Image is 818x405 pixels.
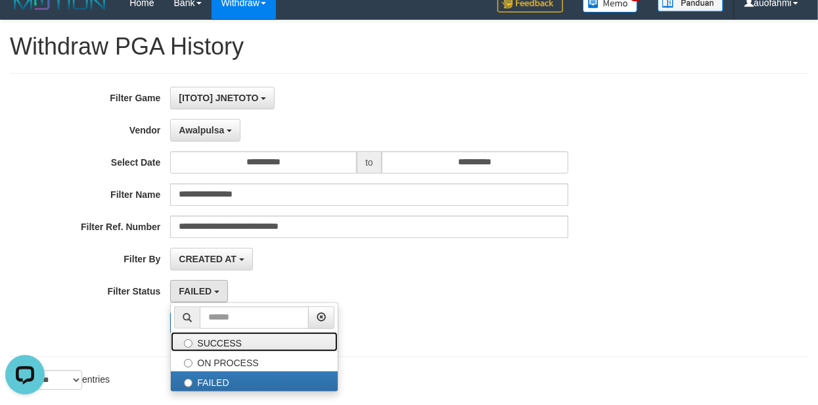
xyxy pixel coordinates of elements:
[184,339,193,348] input: SUCCESS
[5,5,45,45] button: Open LiveChat chat widget
[179,254,237,264] span: CREATED AT
[184,379,193,387] input: FAILED
[357,151,382,174] span: to
[179,286,212,297] span: FAILED
[170,87,275,109] button: [ITOTO] JNETOTO
[170,119,240,141] button: Awalpulsa
[33,370,82,390] select: Showentries
[171,371,338,391] label: FAILED
[179,93,258,103] span: [ITOTO] JNETOTO
[170,248,253,270] button: CREATED AT
[179,125,224,135] span: Awalpulsa
[10,370,110,390] label: Show entries
[10,34,808,60] h1: Withdraw PGA History
[184,359,193,368] input: ON PROCESS
[171,352,338,371] label: ON PROCESS
[171,332,338,352] label: SUCCESS
[170,280,228,302] button: FAILED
